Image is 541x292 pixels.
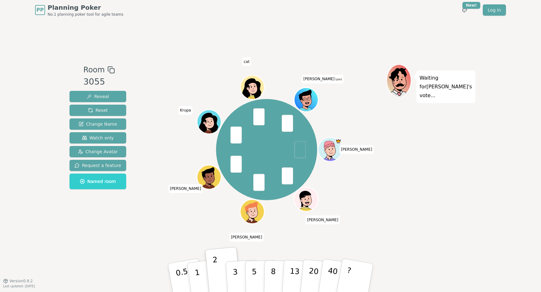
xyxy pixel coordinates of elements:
button: Named room [70,174,126,189]
span: Named room [80,178,116,185]
span: Corey is the host [336,138,342,144]
span: No.1 planning poker tool for agile teams [48,12,123,17]
button: Change Name [70,118,126,130]
span: Version 0.9.2 [9,279,33,284]
button: Change Avatar [70,146,126,157]
span: Click to change your name [168,184,203,193]
span: Change Avatar [78,149,118,155]
button: Watch only [70,132,126,143]
span: Planning Poker [48,3,123,12]
span: Click to change your name [229,233,264,242]
span: Reveal [87,93,109,100]
span: Room [83,64,105,76]
span: Click to change your name [242,57,251,66]
span: Last updated: [DATE] [3,284,35,288]
span: Request a feature [75,162,121,169]
span: PP [36,6,44,14]
span: Click to change your name [306,216,340,224]
span: Change Name [79,121,117,127]
button: New! [459,4,470,16]
p: Waiting for [PERSON_NAME] 's vote... [420,74,472,100]
p: 2 [212,255,220,289]
span: Click to change your name [178,106,193,115]
a: Log in [483,4,506,16]
span: (you) [335,78,342,81]
a: PPPlanning PokerNo.1 planning poker tool for agile teams [35,3,123,17]
span: Click to change your name [339,145,374,154]
button: Version0.9.2 [3,279,33,284]
span: Reset [88,107,108,113]
span: Click to change your name [302,75,343,84]
button: Request a feature [70,160,126,171]
button: Click to change your avatar [295,88,317,111]
button: Reset [70,105,126,116]
div: New! [462,2,480,9]
div: 3055 [83,76,115,88]
span: Watch only [82,135,114,141]
button: Reveal [70,91,126,102]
